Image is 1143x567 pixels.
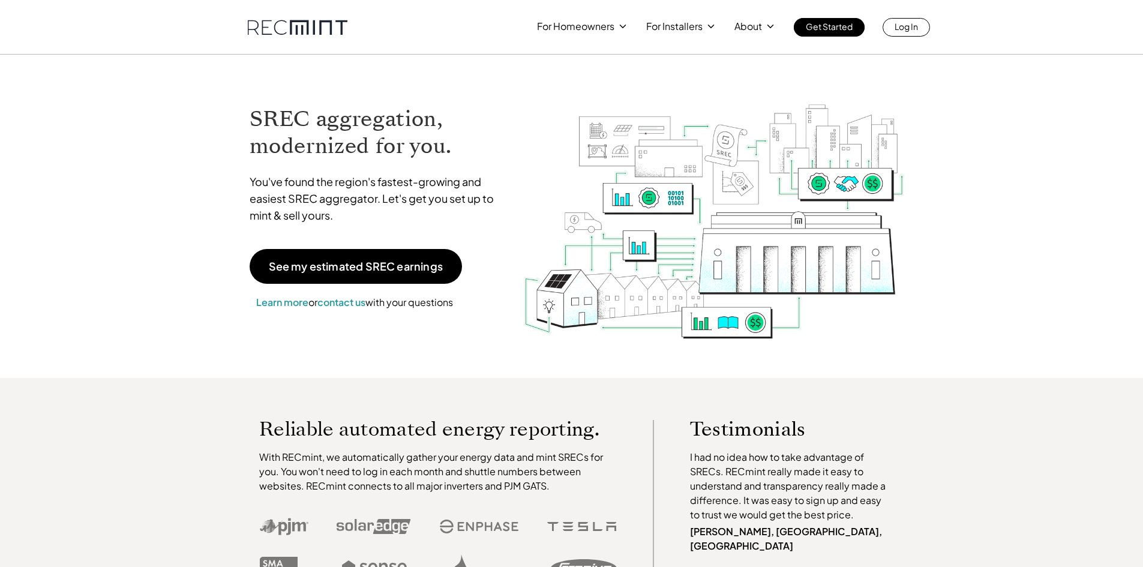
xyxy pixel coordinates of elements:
p: See my estimated SREC earnings [269,261,443,272]
p: For Installers [646,18,703,35]
p: You've found the region's fastest-growing and easiest SREC aggregator. Let's get you set up to mi... [250,173,505,224]
p: Testimonials [690,420,869,438]
p: About [734,18,762,35]
p: Reliable automated energy reporting. [259,420,617,438]
p: I had no idea how to take advantage of SRECs. RECmint really made it easy to understand and trans... [690,450,892,522]
p: For Homeowners [537,18,614,35]
p: or with your questions [250,295,460,310]
a: Get Started [794,18,865,37]
a: See my estimated SREC earnings [250,249,462,284]
a: Log In [883,18,930,37]
a: contact us [317,296,365,308]
p: With RECmint, we automatically gather your energy data and mint SRECs for you. You won't need to ... [259,450,617,493]
p: Get Started [806,18,853,35]
p: [PERSON_NAME], [GEOGRAPHIC_DATA], [GEOGRAPHIC_DATA] [690,524,892,553]
img: RECmint value cycle [523,73,905,342]
a: Learn more [256,296,308,308]
h1: SREC aggregation, modernized for you. [250,106,505,160]
p: Log In [895,18,918,35]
